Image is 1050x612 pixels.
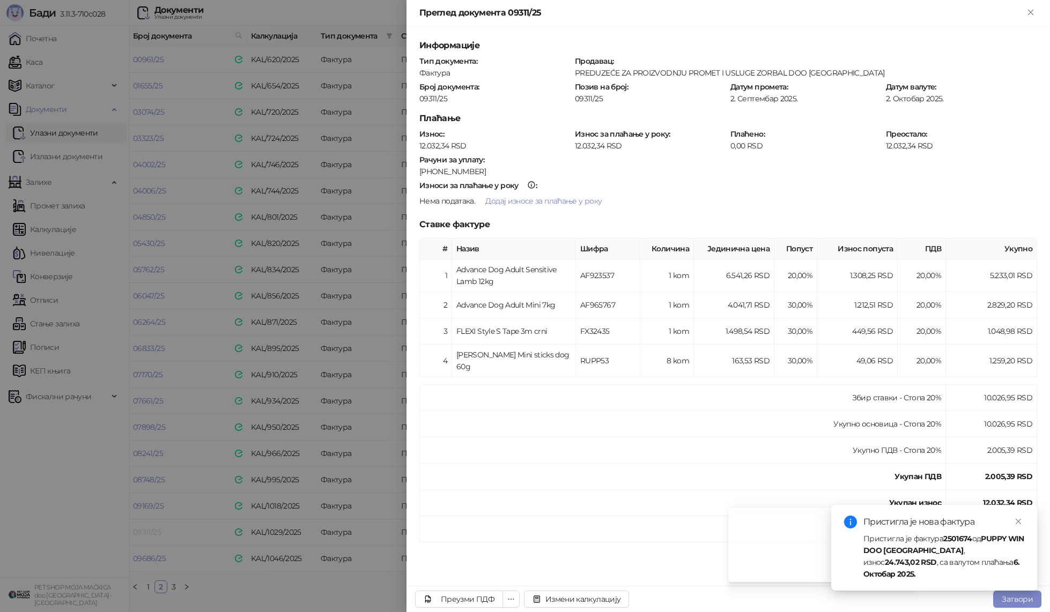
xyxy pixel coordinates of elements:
[419,6,1024,19] div: Преглед документа 09311/25
[946,411,1037,437] td: 10.026,95 RSD
[419,218,1037,231] h5: Ставке фактуре
[419,129,444,139] strong: Износ :
[477,192,610,210] button: Додај износе за плаћање у року
[456,264,571,287] div: Advance Dog Adult Sensitive Lamb 12kg
[885,557,937,567] strong: 24.743,02 RSD
[419,181,537,190] strong: :
[694,345,774,377] td: 163,53 RSD
[946,259,1037,292] td: 5.233,01 RSD
[774,238,817,259] th: Попуст
[420,318,452,345] td: 3
[419,182,519,189] div: Износи за плаћање у року
[817,345,898,377] td: 49,06 RSD
[729,141,883,151] div: 0,00 RSD
[640,292,694,318] td: 1 kom
[419,167,1037,176] div: [PHONE_NUMBER]
[889,498,941,507] strong: Укупан износ
[576,292,640,318] td: AF965767
[694,318,774,345] td: 1.498,54 RSD
[729,94,883,103] div: 2. Септембар 2025.
[946,292,1037,318] td: 2.829,20 RSD
[420,385,946,411] td: Збир ставки - Стопа 20%
[886,82,936,92] strong: Датум валуте :
[441,594,494,604] div: Преузми ПДФ
[574,141,727,151] div: 12.032,34 RSD
[576,259,640,292] td: AF923537
[946,238,1037,259] th: Укупно
[898,238,946,259] th: ПДВ
[420,411,946,437] td: Укупно основица - Стопа 20%
[1012,516,1024,527] a: Close
[576,345,640,377] td: RUPP53
[576,318,640,345] td: FX32435
[774,345,817,377] td: 30,00%
[574,94,726,103] div: 09311/25
[694,238,774,259] th: Јединична цена
[694,292,774,318] td: 4.041,71 RSD
[524,591,629,608] button: Измени калкулацију
[419,155,484,165] strong: Рачуни за уплату :
[420,345,452,377] td: 4
[576,238,640,259] th: Шифра
[916,356,941,365] span: 20,00 %
[946,345,1037,377] td: 1.259,20 RSD
[774,292,817,318] td: 30,00%
[885,94,1038,103] div: 2. Октобар 2025.
[419,196,474,206] span: Нема података
[916,300,941,310] span: 20,00 %
[575,129,670,139] strong: Износ за плаћање у року :
[419,82,479,92] strong: Број документа :
[916,271,941,280] span: 20,00 %
[694,259,774,292] td: 6.541,26 RSD
[730,82,788,92] strong: Датум промета :
[507,595,515,603] span: ellipsis
[885,141,1038,151] div: 12.032,34 RSD
[420,259,452,292] td: 1
[420,437,946,464] td: Укупно ПДВ - Стопа 20%
[452,238,576,259] th: Назив
[863,516,1024,528] div: Пристигла је нова фактура
[817,318,898,345] td: 449,56 RSD
[420,292,452,318] td: 2
[774,259,817,292] td: 20,00%
[774,318,817,345] td: 30,00%
[640,345,694,377] td: 8 kom
[916,326,941,336] span: 20,00 %
[456,325,571,337] div: FLEXI Style S Tape 3m crni
[575,82,628,92] strong: Позив на број :
[946,437,1037,464] td: 2.005,39 RSD
[863,534,1024,555] strong: PUPPY WIN DOO [GEOGRAPHIC_DATA]
[993,591,1041,608] button: Затвори
[456,349,571,372] div: [PERSON_NAME] Mini sticks dog 60g
[418,141,572,151] div: 12.032,34 RSD
[730,129,765,139] strong: Плаћено :
[946,318,1037,345] td: 1.048,98 RSD
[419,56,477,66] strong: Тип документа :
[983,498,1032,507] strong: 12.032,34 RSD
[574,68,1037,78] div: PREDUZEĆE ZA PROIZVODNJU PROMET I USLUGE ZORBAL DOO [GEOGRAPHIC_DATA]
[418,192,1038,210] div: .
[817,292,898,318] td: 1.212,51 RSD
[419,112,1037,125] h5: Плаћање
[894,472,941,481] strong: Укупан ПДВ
[415,591,503,608] a: Преузми ПДФ
[575,56,613,66] strong: Продавац :
[640,238,694,259] th: Количина
[420,238,452,259] th: #
[640,318,694,345] td: 1 kom
[640,259,694,292] td: 1 kom
[886,129,927,139] strong: Преостало :
[817,259,898,292] td: 1.308,25 RSD
[1015,518,1022,525] span: close
[418,94,572,103] div: 09311/25
[985,472,1032,481] strong: 2.005,39 RSD
[817,238,898,259] th: Износ попуста
[844,516,857,528] span: info-circle
[943,534,972,543] strong: 2501674
[418,68,572,78] div: Фактура
[419,39,1037,52] h5: Информације
[456,299,571,311] div: Advance Dog Adult Mini 7kg
[946,385,1037,411] td: 10.026,95 RSD
[1024,6,1037,19] button: Close
[863,533,1024,580] div: Пристигла је фактура од , износ , са валутом плаћања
